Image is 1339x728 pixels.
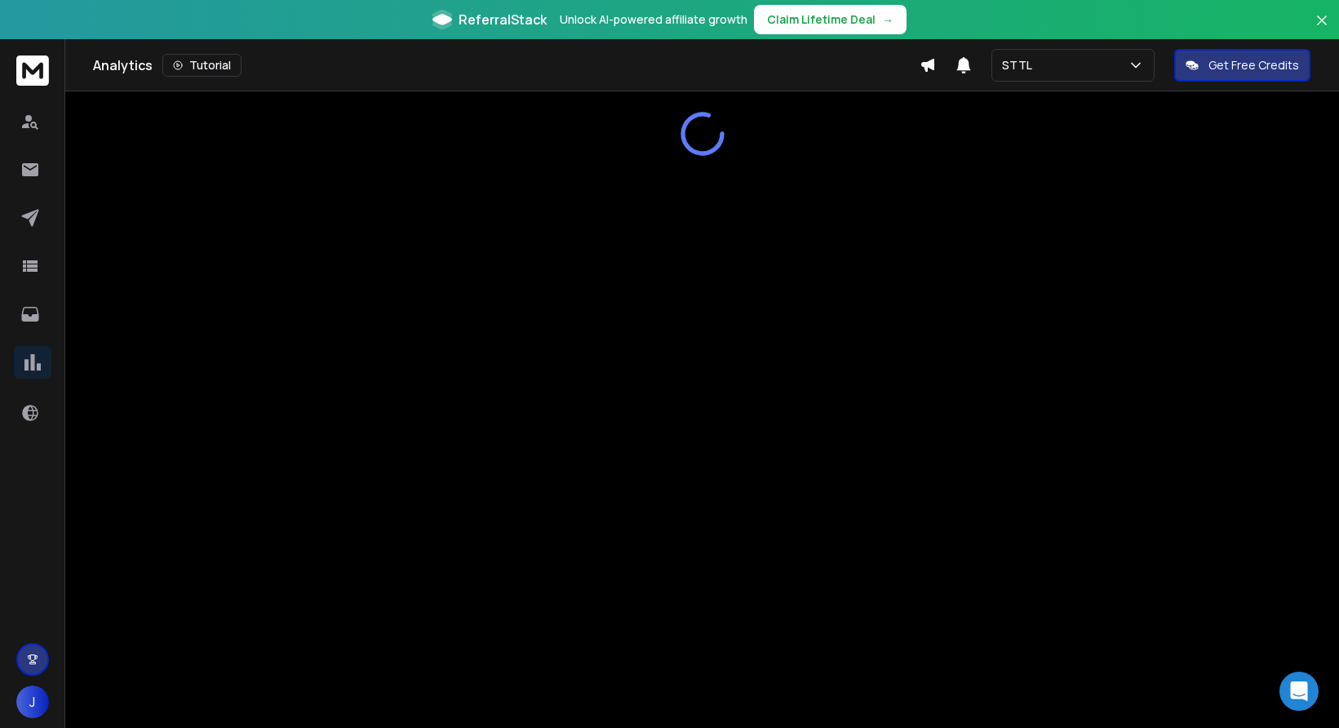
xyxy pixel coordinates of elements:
[1208,57,1299,73] p: Get Free Credits
[16,686,49,718] button: J
[754,5,907,34] button: Claim Lifetime Deal→
[1279,672,1319,711] div: Open Intercom Messenger
[1002,57,1039,73] p: STTL
[93,54,920,77] div: Analytics
[882,11,893,28] span: →
[1174,49,1310,82] button: Get Free Credits
[459,10,547,29] span: ReferralStack
[162,54,242,77] button: Tutorial
[560,11,747,28] p: Unlock AI-powered affiliate growth
[1311,10,1332,49] button: Close banner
